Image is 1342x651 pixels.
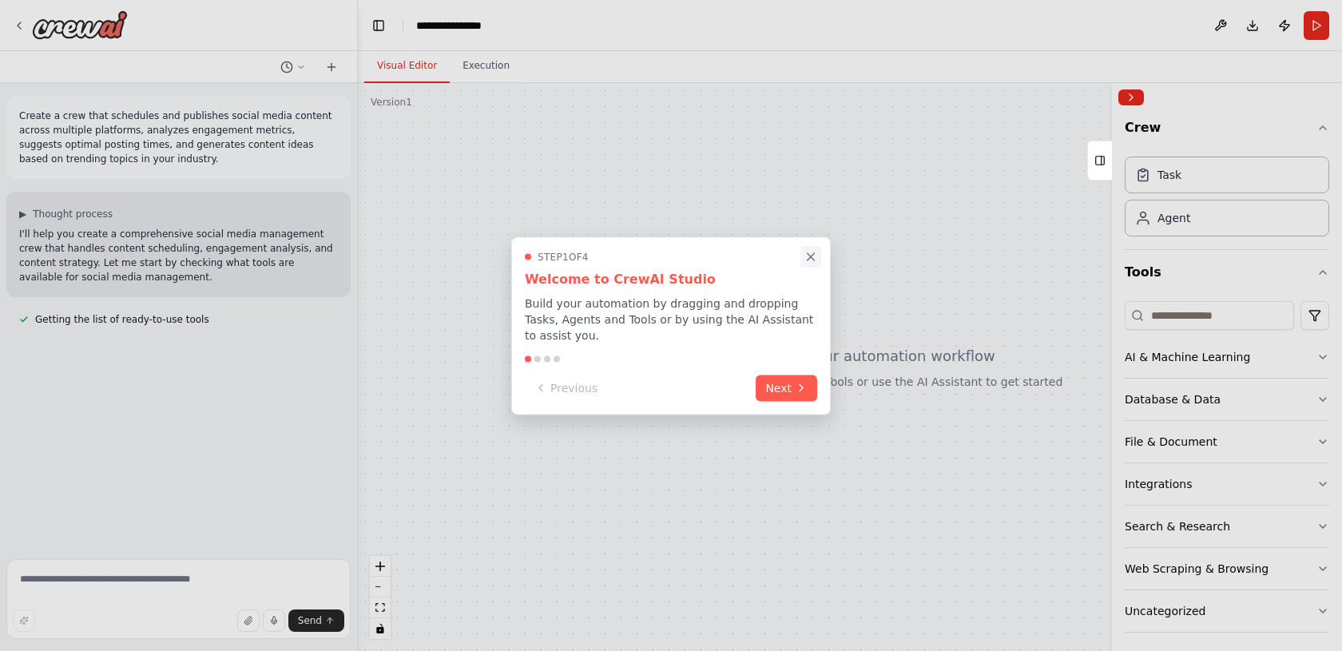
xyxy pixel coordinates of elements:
[367,14,390,37] button: Hide left sidebar
[538,250,589,263] span: Step 1 of 4
[525,269,817,288] h3: Welcome to CrewAI Studio
[756,375,817,401] button: Next
[525,375,607,401] button: Previous
[800,246,821,267] button: Close walkthrough
[525,295,817,343] p: Build your automation by dragging and dropping Tasks, Agents and Tools or by using the AI Assista...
